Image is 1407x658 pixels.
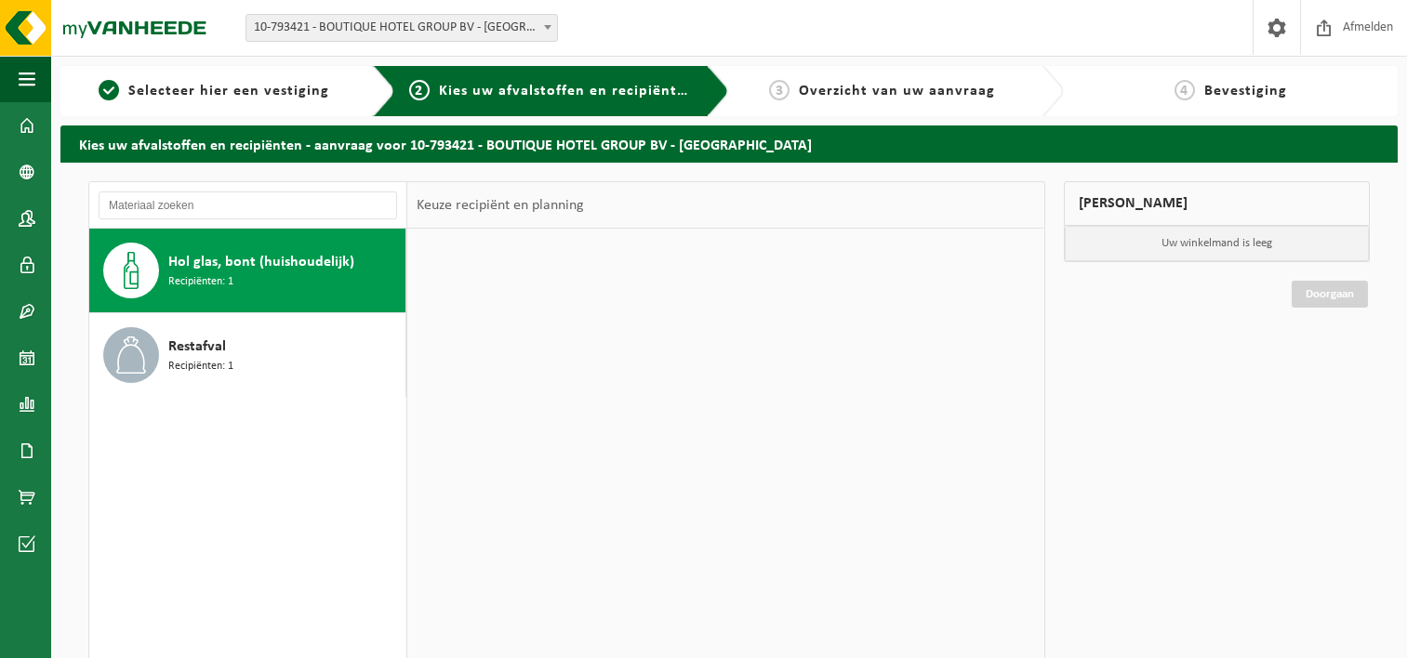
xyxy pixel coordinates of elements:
span: Restafval [168,336,226,358]
span: Recipiënten: 1 [168,358,233,375]
button: Hol glas, bont (huishoudelijk) Recipiënten: 1 [89,229,406,313]
span: 3 [769,80,790,100]
span: Recipiënten: 1 [168,273,233,291]
span: 2 [409,80,430,100]
div: [PERSON_NAME] [1064,181,1371,226]
span: Overzicht van uw aanvraag [799,84,995,99]
span: 1 [99,80,119,100]
button: Restafval Recipiënten: 1 [89,313,406,397]
span: 10-793421 - BOUTIQUE HOTEL GROUP BV - BRUGGE [246,15,557,41]
a: Doorgaan [1292,281,1368,308]
span: Selecteer hier een vestiging [128,84,329,99]
div: Keuze recipiënt en planning [407,182,593,229]
span: 10-793421 - BOUTIQUE HOTEL GROUP BV - BRUGGE [246,14,558,42]
p: Uw winkelmand is leeg [1065,226,1370,261]
h2: Kies uw afvalstoffen en recipiënten - aanvraag voor 10-793421 - BOUTIQUE HOTEL GROUP BV - [GEOGRA... [60,125,1398,162]
span: 4 [1175,80,1195,100]
span: Hol glas, bont (huishoudelijk) [168,251,354,273]
a: 1Selecteer hier een vestiging [70,80,358,102]
span: Bevestiging [1204,84,1287,99]
span: Kies uw afvalstoffen en recipiënten [439,84,695,99]
input: Materiaal zoeken [99,191,397,219]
